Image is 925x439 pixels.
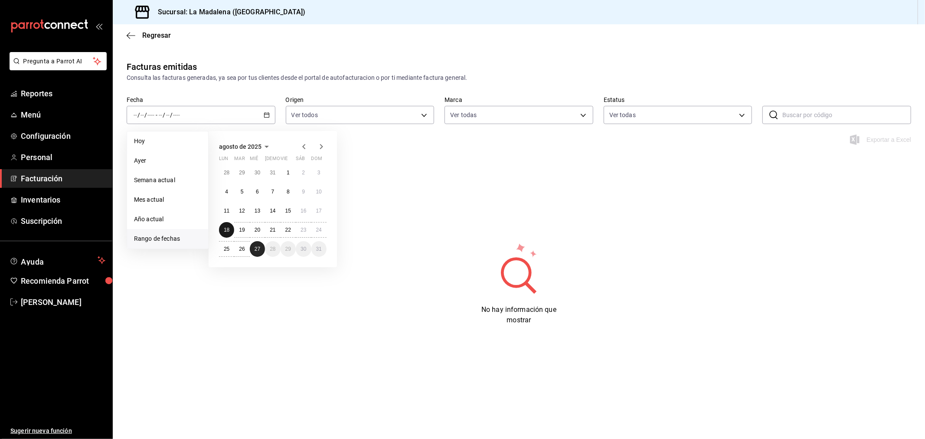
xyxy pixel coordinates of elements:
abbr: 7 de agosto de 2025 [271,189,275,195]
abbr: 27 de agosto de 2025 [255,246,260,252]
abbr: 30 de agosto de 2025 [301,246,306,252]
input: -- [140,111,144,118]
abbr: 5 de agosto de 2025 [241,189,244,195]
button: 11 de agosto de 2025 [219,203,234,219]
span: Sugerir nueva función [10,426,105,436]
abbr: viernes [281,156,288,165]
button: 30 de julio de 2025 [250,165,265,180]
abbr: 23 de agosto de 2025 [301,227,306,233]
span: agosto de 2025 [219,143,261,150]
label: Fecha [127,97,275,103]
abbr: 31 de agosto de 2025 [316,246,322,252]
abbr: 22 de agosto de 2025 [285,227,291,233]
button: 15 de agosto de 2025 [281,203,296,219]
abbr: domingo [311,156,322,165]
span: Recomienda Parrot [21,275,105,287]
span: / [137,111,140,118]
abbr: jueves [265,156,316,165]
input: ---- [147,111,155,118]
abbr: 25 de agosto de 2025 [224,246,229,252]
button: 25 de agosto de 2025 [219,241,234,257]
span: / [170,111,173,118]
abbr: 14 de agosto de 2025 [270,208,275,214]
span: Ver todas [609,111,636,119]
button: 3 de agosto de 2025 [311,165,327,180]
abbr: 16 de agosto de 2025 [301,208,306,214]
button: 18 de agosto de 2025 [219,222,234,238]
button: 31 de julio de 2025 [265,165,280,180]
button: 6 de agosto de 2025 [250,184,265,200]
button: agosto de 2025 [219,141,272,152]
button: 14 de agosto de 2025 [265,203,280,219]
label: Marca [445,97,593,103]
a: Pregunta a Parrot AI [6,63,107,72]
button: 20 de agosto de 2025 [250,222,265,238]
abbr: 8 de agosto de 2025 [287,189,290,195]
button: 28 de agosto de 2025 [265,241,280,257]
abbr: 21 de agosto de 2025 [270,227,275,233]
span: Regresar [142,31,171,39]
button: 29 de julio de 2025 [234,165,249,180]
span: Semana actual [134,176,201,185]
input: Buscar por código [782,106,911,124]
abbr: 28 de julio de 2025 [224,170,229,176]
abbr: 2 de agosto de 2025 [302,170,305,176]
label: Estatus [604,97,752,103]
button: 23 de agosto de 2025 [296,222,311,238]
abbr: 28 de agosto de 2025 [270,246,275,252]
button: 17 de agosto de 2025 [311,203,327,219]
input: -- [166,111,170,118]
button: 5 de agosto de 2025 [234,184,249,200]
button: 27 de agosto de 2025 [250,241,265,257]
button: 9 de agosto de 2025 [296,184,311,200]
span: Personal [21,151,105,163]
button: 29 de agosto de 2025 [281,241,296,257]
abbr: 17 de agosto de 2025 [316,208,322,214]
span: - [156,111,157,118]
span: Año actual [134,215,201,224]
span: Ayuda [21,255,94,265]
abbr: 24 de agosto de 2025 [316,227,322,233]
abbr: 29 de julio de 2025 [239,170,245,176]
abbr: 11 de agosto de 2025 [224,208,229,214]
abbr: 30 de julio de 2025 [255,170,260,176]
abbr: 15 de agosto de 2025 [285,208,291,214]
button: 16 de agosto de 2025 [296,203,311,219]
button: 21 de agosto de 2025 [265,222,280,238]
span: Menú [21,109,105,121]
span: Hoy [134,137,201,146]
span: Ver todas [450,111,477,119]
button: 13 de agosto de 2025 [250,203,265,219]
span: Ayer [134,156,201,165]
abbr: 10 de agosto de 2025 [316,189,322,195]
button: 26 de agosto de 2025 [234,241,249,257]
abbr: 19 de agosto de 2025 [239,227,245,233]
span: Ver todos [291,111,318,119]
button: 2 de agosto de 2025 [296,165,311,180]
button: 7 de agosto de 2025 [265,184,280,200]
button: 1 de agosto de 2025 [281,165,296,180]
abbr: 26 de agosto de 2025 [239,246,245,252]
div: Facturas emitidas [127,60,197,73]
abbr: 18 de agosto de 2025 [224,227,229,233]
button: 12 de agosto de 2025 [234,203,249,219]
button: 8 de agosto de 2025 [281,184,296,200]
span: Rango de fechas [134,234,201,243]
abbr: 6 de agosto de 2025 [256,189,259,195]
span: / [163,111,165,118]
button: 28 de julio de 2025 [219,165,234,180]
span: [PERSON_NAME] [21,296,105,308]
abbr: 3 de agosto de 2025 [317,170,320,176]
abbr: 29 de agosto de 2025 [285,246,291,252]
button: 19 de agosto de 2025 [234,222,249,238]
abbr: 20 de agosto de 2025 [255,227,260,233]
button: 24 de agosto de 2025 [311,222,327,238]
button: 30 de agosto de 2025 [296,241,311,257]
abbr: 13 de agosto de 2025 [255,208,260,214]
span: Mes actual [134,195,201,204]
span: Reportes [21,88,105,99]
div: Consulta las facturas generadas, ya sea por tus clientes desde el portal de autofacturacion o por... [127,73,911,82]
span: Pregunta a Parrot AI [23,57,93,66]
abbr: lunes [219,156,228,165]
span: / [144,111,147,118]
